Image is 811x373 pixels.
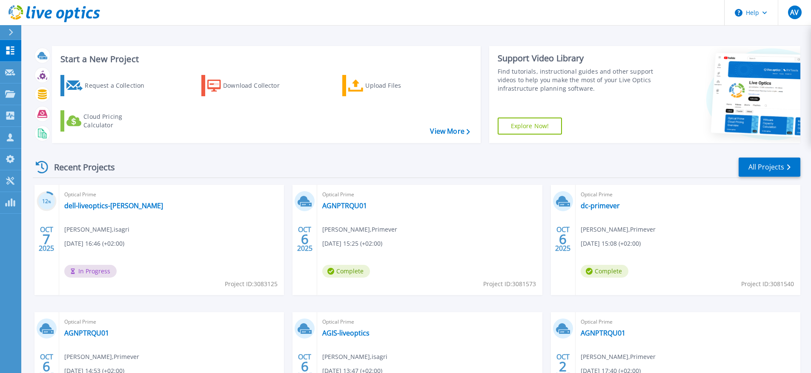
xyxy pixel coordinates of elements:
[322,352,387,362] span: [PERSON_NAME] , isagri
[322,265,370,278] span: Complete
[64,317,279,327] span: Optical Prime
[498,67,656,93] div: Find tutorials, instructional guides and other support videos to help you make the most of your L...
[581,329,625,337] a: AGNPTRQU01
[60,110,155,132] a: Cloud Pricing Calculator
[559,363,567,370] span: 2
[790,9,799,16] span: AV
[365,77,433,94] div: Upload Files
[301,363,309,370] span: 6
[48,199,51,204] span: %
[223,77,291,94] div: Download Collector
[64,225,129,234] span: [PERSON_NAME] , isagri
[498,53,656,64] div: Support Video Library
[201,75,296,96] a: Download Collector
[64,239,124,248] span: [DATE] 16:46 (+02:00)
[322,201,367,210] a: AGNPTRQU01
[581,265,628,278] span: Complete
[33,157,126,178] div: Recent Projects
[322,225,397,234] span: [PERSON_NAME] , Primever
[581,317,795,327] span: Optical Prime
[60,55,470,64] h3: Start a New Project
[64,352,139,362] span: [PERSON_NAME] , Primever
[43,363,50,370] span: 6
[38,224,54,255] div: OCT 2025
[301,235,309,243] span: 6
[581,201,620,210] a: dc-primever
[581,352,656,362] span: [PERSON_NAME] , Primever
[83,112,152,129] div: Cloud Pricing Calculator
[430,127,470,135] a: View More
[64,201,163,210] a: dell-liveoptics-[PERSON_NAME]
[64,190,279,199] span: Optical Prime
[64,265,117,278] span: In Progress
[297,224,313,255] div: OCT 2025
[483,279,536,289] span: Project ID: 3081573
[559,235,567,243] span: 6
[64,329,109,337] a: AGNPTRQU01
[322,317,537,327] span: Optical Prime
[322,329,370,337] a: AGIS-liveoptics
[37,197,57,207] h3: 12
[581,225,656,234] span: [PERSON_NAME] , Primever
[555,224,571,255] div: OCT 2025
[322,190,537,199] span: Optical Prime
[741,279,794,289] span: Project ID: 3081540
[322,239,382,248] span: [DATE] 15:25 (+02:00)
[43,235,50,243] span: 7
[85,77,153,94] div: Request a Collection
[60,75,155,96] a: Request a Collection
[581,239,641,248] span: [DATE] 15:08 (+02:00)
[225,279,278,289] span: Project ID: 3083125
[342,75,437,96] a: Upload Files
[581,190,795,199] span: Optical Prime
[498,118,562,135] a: Explore Now!
[739,158,800,177] a: All Projects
